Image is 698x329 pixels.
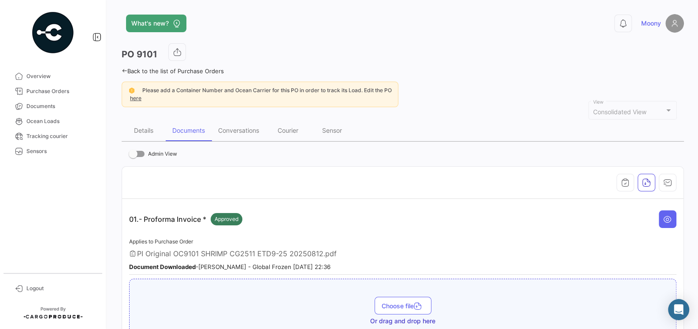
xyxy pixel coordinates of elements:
[322,127,342,134] div: Sensor
[7,114,99,129] a: Ocean Loads
[148,149,177,159] span: Admin View
[129,213,242,225] p: 01.- Proforma Invoice *
[26,132,95,140] span: Tracking courier
[129,238,193,245] span: Applies to Purchase Order
[668,299,689,320] div: Abrir Intercom Messenger
[218,127,259,134] div: Conversations
[7,84,99,99] a: Purchase Orders
[375,297,431,314] button: Choose file
[31,11,75,55] img: powered-by.png
[129,263,196,270] b: Document Downloaded
[26,72,95,80] span: Overview
[26,102,95,110] span: Documents
[665,14,684,33] img: placeholder-user.png
[122,67,224,75] a: Back to the list of Purchase Orders
[131,19,169,28] span: What's new?
[7,99,99,114] a: Documents
[172,127,205,134] div: Documents
[370,317,435,325] span: Or drag and drop here
[134,127,153,134] div: Details
[593,108,646,116] span: Consolidated View
[7,129,99,144] a: Tracking courier
[7,69,99,84] a: Overview
[7,144,99,159] a: Sensors
[382,302,424,310] span: Choose file
[278,127,298,134] div: Courier
[26,117,95,125] span: Ocean Loads
[128,95,143,101] a: here
[26,87,95,95] span: Purchase Orders
[137,249,337,258] span: PI Original OC9101 SHRIMP CG2511 ETD9-25 20250812.pdf
[215,215,238,223] span: Approved
[129,263,330,270] small: - [PERSON_NAME] - Global Frozen [DATE] 22:36
[26,147,95,155] span: Sensors
[26,284,95,292] span: Logout
[126,15,186,32] button: What's new?
[122,48,157,60] h3: PO 9101
[142,87,392,93] span: Please add a Container Number and Ocean Carrier for this PO in order to track its Load. Edit the PO
[641,19,661,28] span: Moony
